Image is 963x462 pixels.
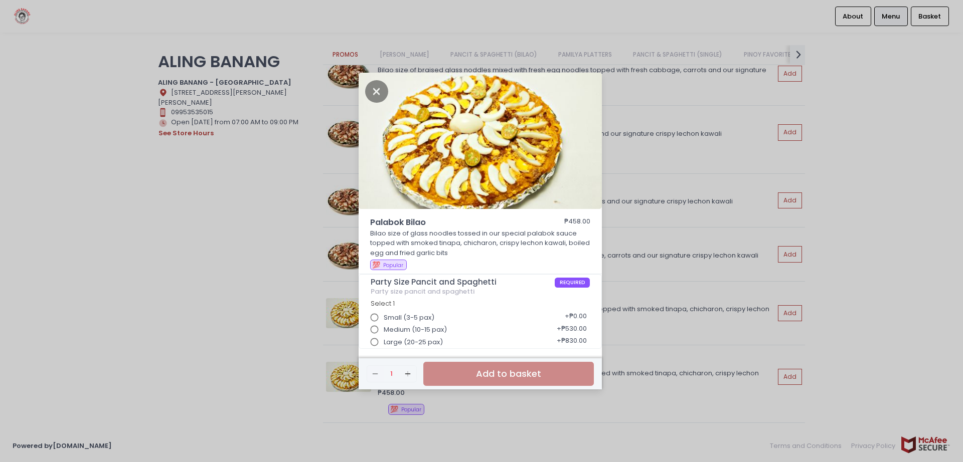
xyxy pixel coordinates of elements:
[372,260,380,270] span: 💯
[553,320,590,339] div: + ₱530.00
[423,362,594,386] button: Add to basket
[553,333,590,352] div: + ₱830.00
[371,299,395,308] span: Select 1
[384,325,447,335] span: Medium (10-15 pax)
[384,313,434,323] span: Small (3-5 pax)
[561,308,590,327] div: + ₱0.00
[359,73,602,209] img: Palabok Bilao
[370,216,536,228] span: Palabok Bilao
[371,278,555,287] span: Party Size Pancit and Spaghetti
[383,262,403,269] span: Popular
[564,216,590,228] div: ₱458.00
[370,228,591,258] p: Bilao size of glass noodles tossed in our special palabok sauce topped with smoked tinapa, chicha...
[555,278,590,288] span: REQUIRED
[384,337,443,347] span: Large (20-25 pax)
[365,86,388,96] button: Close
[371,288,590,296] div: Party size pancit and spaghetti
